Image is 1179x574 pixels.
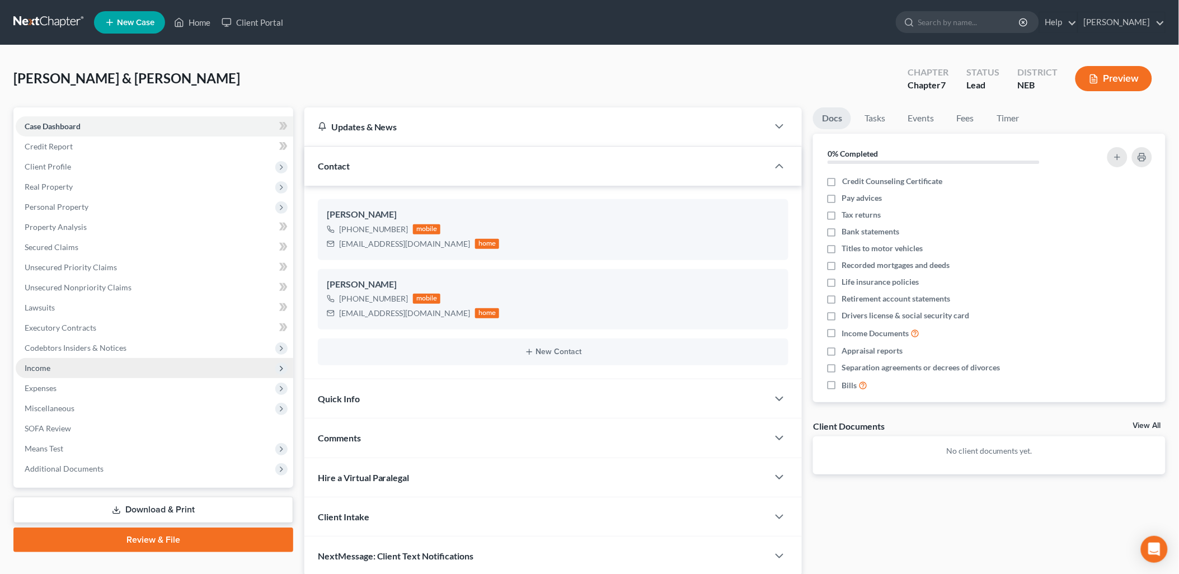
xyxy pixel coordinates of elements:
[1141,536,1168,563] div: Open Intercom Messenger
[13,528,293,552] a: Review & File
[318,432,361,443] span: Comments
[899,107,943,129] a: Events
[842,276,919,288] span: Life insurance policies
[1133,422,1161,430] a: View All
[25,222,87,232] span: Property Analysis
[318,472,410,483] span: Hire a Virtual Paralegal
[842,310,970,321] span: Drivers license & social security card
[25,242,78,252] span: Secured Claims
[16,298,293,318] a: Lawsuits
[1017,79,1058,92] div: NEB
[318,393,360,404] span: Quick Info
[339,224,408,235] div: [PHONE_NUMBER]
[16,237,293,257] a: Secured Claims
[908,66,948,79] div: Chapter
[13,70,240,86] span: [PERSON_NAME] & [PERSON_NAME]
[327,208,780,222] div: [PERSON_NAME]
[988,107,1028,129] a: Timer
[318,161,350,171] span: Contact
[966,79,999,92] div: Lead
[318,551,474,561] span: NextMessage: Client Text Notifications
[16,418,293,439] a: SOFA Review
[25,283,131,292] span: Unsecured Nonpriority Claims
[842,362,1000,373] span: Separation agreements or decrees of divorces
[318,121,755,133] div: Updates & News
[941,79,946,90] span: 7
[475,308,500,318] div: home
[842,243,923,254] span: Titles to motor vehicles
[327,347,780,356] button: New Contact
[339,238,471,250] div: [EMAIL_ADDRESS][DOMAIN_NAME]
[813,107,851,129] a: Docs
[842,192,882,204] span: Pay advices
[16,277,293,298] a: Unsecured Nonpriority Claims
[828,149,878,158] strong: 0% Completed
[339,293,408,304] div: [PHONE_NUMBER]
[327,278,780,291] div: [PERSON_NAME]
[842,176,942,187] span: Credit Counseling Certificate
[918,12,1021,32] input: Search by name...
[1075,66,1152,91] button: Preview
[25,182,73,191] span: Real Property
[1078,12,1165,32] a: [PERSON_NAME]
[947,107,983,129] a: Fees
[25,444,63,453] span: Means Test
[842,293,951,304] span: Retirement account statements
[25,323,96,332] span: Executory Contracts
[25,121,81,131] span: Case Dashboard
[842,345,903,356] span: Appraisal reports
[117,18,154,27] span: New Case
[842,260,950,271] span: Recorded mortgages and deeds
[25,383,57,393] span: Expenses
[25,403,74,413] span: Miscellaneous
[16,217,293,237] a: Property Analysis
[813,420,885,432] div: Client Documents
[168,12,216,32] a: Home
[842,328,909,339] span: Income Documents
[475,239,500,249] div: home
[856,107,894,129] a: Tasks
[413,294,441,304] div: mobile
[25,343,126,352] span: Codebtors Insiders & Notices
[908,79,948,92] div: Chapter
[318,511,369,522] span: Client Intake
[16,137,293,157] a: Credit Report
[842,209,881,220] span: Tax returns
[842,380,857,391] span: Bills
[25,464,104,473] span: Additional Documents
[13,497,293,523] a: Download & Print
[25,142,73,151] span: Credit Report
[216,12,289,32] a: Client Portal
[966,66,999,79] div: Status
[25,363,50,373] span: Income
[25,202,88,211] span: Personal Property
[339,308,471,319] div: [EMAIL_ADDRESS][DOMAIN_NAME]
[842,226,900,237] span: Bank statements
[25,262,117,272] span: Unsecured Priority Claims
[1040,12,1077,32] a: Help
[25,162,71,171] span: Client Profile
[25,424,71,433] span: SOFA Review
[1017,66,1058,79] div: District
[16,257,293,277] a: Unsecured Priority Claims
[16,116,293,137] a: Case Dashboard
[25,303,55,312] span: Lawsuits
[822,445,1157,457] p: No client documents yet.
[16,318,293,338] a: Executory Contracts
[413,224,441,234] div: mobile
